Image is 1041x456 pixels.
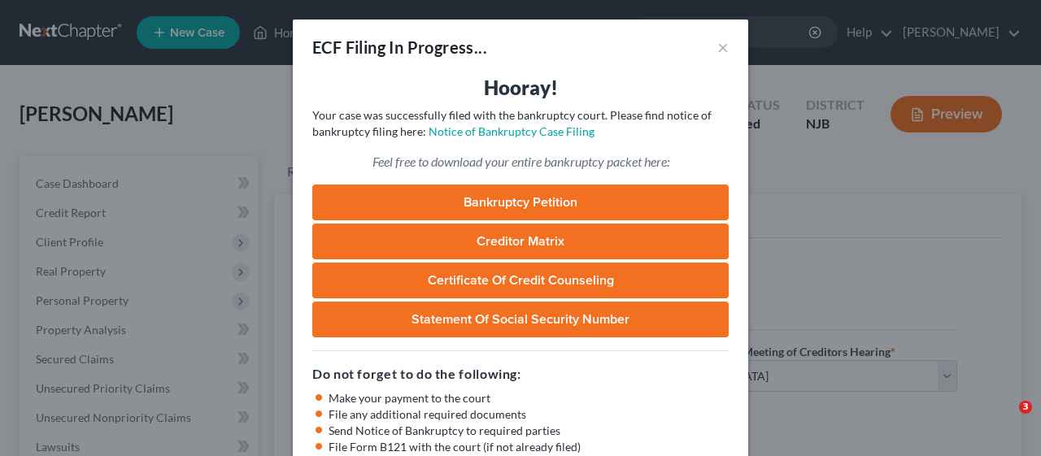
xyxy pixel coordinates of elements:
[329,423,729,439] li: Send Notice of Bankruptcy to required parties
[312,36,487,59] div: ECF Filing In Progress...
[312,108,712,138] span: Your case was successfully filed with the bankruptcy court. Please find notice of bankruptcy fili...
[312,185,729,220] a: Bankruptcy Petition
[312,263,729,298] a: Certificate of Credit Counseling
[1019,401,1032,414] span: 3
[717,37,729,57] button: ×
[312,302,729,337] a: Statement of Social Security Number
[329,406,729,423] li: File any additional required documents
[429,124,595,138] a: Notice of Bankruptcy Case Filing
[329,390,729,406] li: Make your payment to the court
[329,439,729,455] li: File Form B121 with the court (if not already filed)
[986,401,1025,440] iframe: Intercom live chat
[312,224,729,259] a: Creditor Matrix
[312,364,729,384] h5: Do not forget to do the following:
[312,153,729,172] p: Feel free to download your entire bankruptcy packet here:
[312,75,729,101] h3: Hooray!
